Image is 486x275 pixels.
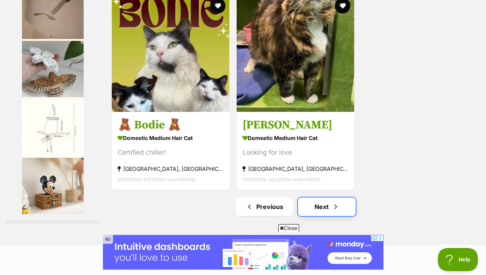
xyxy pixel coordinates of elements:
h3: 🧸 Bodie 🧸 [118,117,224,132]
nav: Pagination [111,197,480,216]
iframe: Help Scout Beacon - Open [438,248,478,271]
div: Looking for love [242,147,348,157]
a: 🧸 Bodie 🧸 Domestic Medium Hair Cat Certified chiller! [GEOGRAPHIC_DATA], [GEOGRAPHIC_DATA] Inters... [112,111,229,190]
span: AD [103,235,113,244]
h3: [PERSON_NAME] [242,117,348,132]
strong: Domestic Medium Hair Cat [118,132,224,143]
span: Interstate adoption unavailable [118,175,196,182]
span: Interstate adoption unavailable [242,175,321,182]
strong: Domestic Medium Hair Cat [242,132,348,143]
a: Previous page [235,197,293,216]
a: [PERSON_NAME] Domestic Medium Hair Cat Looking for love [GEOGRAPHIC_DATA], [GEOGRAPHIC_DATA] Inte... [237,111,354,190]
strong: [GEOGRAPHIC_DATA], [GEOGRAPHIC_DATA] [242,163,348,174]
span: Close [278,224,299,232]
strong: [GEOGRAPHIC_DATA], [GEOGRAPHIC_DATA] [118,163,224,174]
div: Certified chiller! [118,147,224,157]
a: Next page [298,197,356,216]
